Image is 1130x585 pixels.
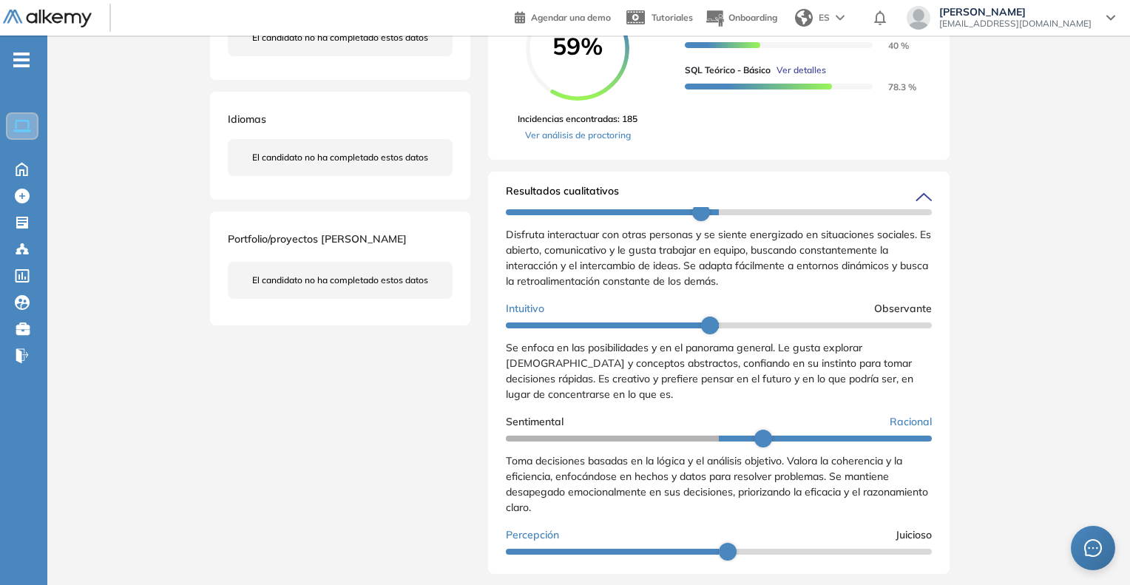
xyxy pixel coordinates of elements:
[506,341,913,401] span: Se enfoca en las posibilidades y en el panorama general. Le gusta explorar [DEMOGRAPHIC_DATA] y c...
[728,12,777,23] span: Onboarding
[819,11,830,24] span: ES
[3,10,92,28] img: Logo
[518,112,637,126] span: Incidencias encontradas: 185
[771,64,826,77] button: Ver detalles
[1084,539,1103,558] span: message
[506,301,544,317] span: Intuitivo
[870,81,916,92] span: 78.3 %
[652,12,693,23] span: Tutoriales
[515,7,611,25] a: Agendar una demo
[252,31,428,44] span: El candidato no ha completado estos datos
[252,274,428,287] span: El candidato no ha completado estos datos
[228,232,407,246] span: Portfolio/proyectos [PERSON_NAME]
[526,34,629,58] span: 59%
[890,414,932,430] span: Racional
[506,414,564,430] span: Sentimental
[836,15,845,21] img: arrow
[705,2,777,34] button: Onboarding
[228,112,266,126] span: Idiomas
[531,12,611,23] span: Agendar una demo
[506,183,619,207] span: Resultados cualitativos
[795,9,813,27] img: world
[506,527,559,543] span: Percepción
[13,58,30,61] i: -
[506,228,931,288] span: Disfruta interactuar con otras personas y se siente energizado en situaciones sociales. Es abiert...
[939,6,1092,18] span: [PERSON_NAME]
[870,40,909,51] span: 40 %
[939,18,1092,30] span: [EMAIL_ADDRESS][DOMAIN_NAME]
[506,454,928,514] span: Toma decisiones basadas en la lógica y el análisis objetivo. Valora la coherencia y la eficiencia...
[685,64,771,77] span: SQL Teórico - Básico
[777,64,826,77] span: Ver detalles
[252,151,428,164] span: El candidato no ha completado estos datos
[896,527,932,543] span: Juicioso
[518,129,637,142] a: Ver análisis de proctoring
[874,301,932,317] span: Observante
